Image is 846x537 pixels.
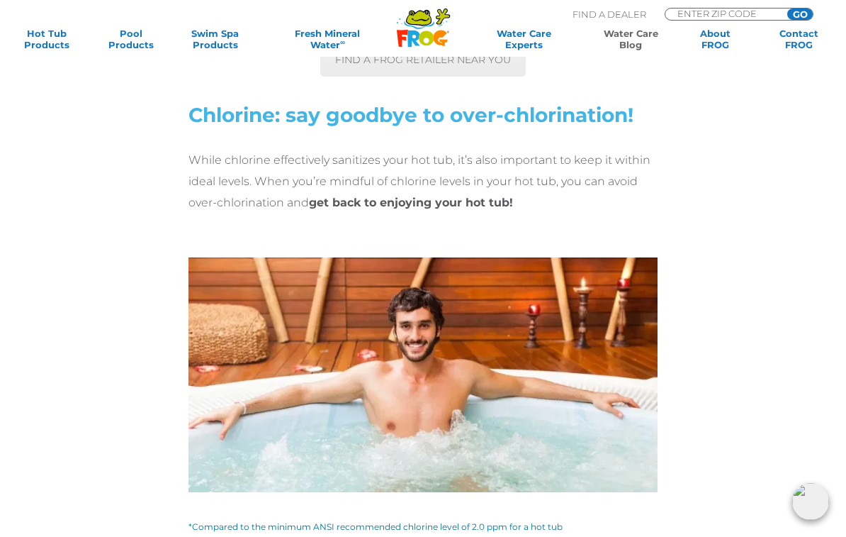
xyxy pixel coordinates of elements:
a: AboutFROG [682,28,748,50]
a: ContactFROG [767,28,832,50]
input: GO [787,9,813,20]
sup: ∞ [340,38,345,46]
input: Zip Code Form [676,9,772,18]
img: Man Relaxes in Hot Tub [188,258,657,492]
h6: *Compared to the minimum ANSI recommended chlorine level of 2.0 ppm for a hot tub [188,522,657,531]
a: Hot TubProducts [14,28,79,50]
a: Fresh MineralWater∞ [266,28,389,50]
a: FIND A FROG RETAILER NEAR YOU [320,43,526,77]
img: openIcon [792,483,829,520]
p: Find A Dealer [573,8,646,21]
p: While chlorine effectively sanitizes your hot tub, it’s also important to keep it within ideal le... [188,150,657,214]
a: Swim SpaProducts [182,28,247,50]
a: Water CareExperts [468,28,580,50]
span: Chlorine: say goodbye to over-chlorination! [188,103,633,127]
strong: get back to enjoying your hot tub! [309,196,513,209]
a: PoolProducts [98,28,164,50]
a: Water CareBlog [598,28,663,50]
